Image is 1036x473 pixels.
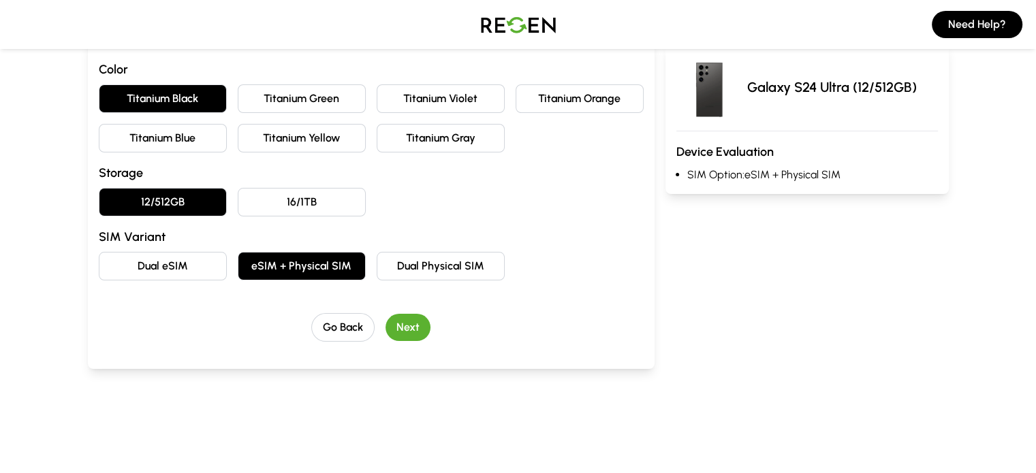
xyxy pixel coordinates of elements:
button: Dual Physical SIM [377,252,505,280]
button: Titanium Yellow [238,124,366,152]
button: Go Back [311,313,375,342]
button: 16/1TB [238,188,366,216]
button: Titanium Orange [516,84,644,113]
li: SIM Option: eSIM + Physical SIM [687,167,938,183]
button: Next [386,314,430,341]
button: 12/512GB [99,188,227,216]
h3: SIM Variant [99,227,644,246]
img: Galaxy S24 Ultra [676,54,742,120]
button: Titanium Violet [377,84,505,113]
button: Titanium Green [238,84,366,113]
h3: Device Evaluation [676,142,938,161]
button: Titanium Black [99,84,227,113]
h3: Color [99,60,644,79]
img: Logo [471,5,566,44]
button: eSIM + Physical SIM [238,252,366,280]
button: Titanium Gray [377,124,505,152]
button: Need Help? [932,11,1022,38]
p: Galaxy S24 Ultra (12/512GB) [747,78,917,97]
button: Dual eSIM [99,252,227,280]
h3: Storage [99,163,644,182]
button: Titanium Blue [99,124,227,152]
